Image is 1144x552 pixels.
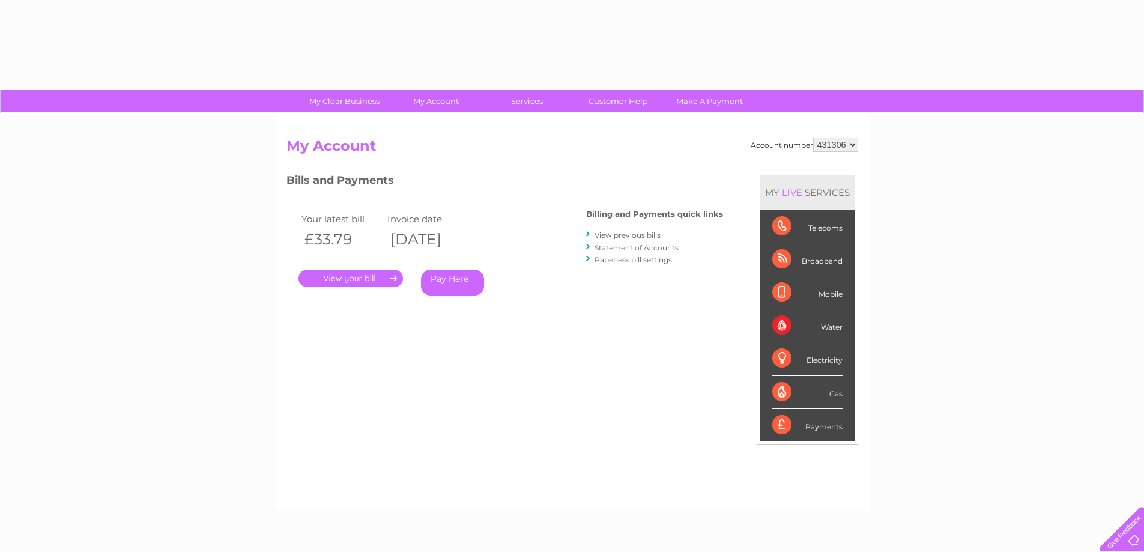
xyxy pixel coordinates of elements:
a: Services [477,90,577,112]
a: My Clear Business [295,90,394,112]
h3: Bills and Payments [286,172,723,193]
div: Telecoms [772,210,843,243]
th: [DATE] [384,227,471,252]
div: Water [772,309,843,342]
h2: My Account [286,138,858,160]
a: View previous bills [595,231,661,240]
div: Mobile [772,276,843,309]
div: MY SERVICES [760,175,855,210]
div: Broadband [772,243,843,276]
a: My Account [386,90,485,112]
a: . [298,270,403,287]
a: Statement of Accounts [595,243,679,252]
td: Your latest bill [298,211,385,227]
h4: Billing and Payments quick links [586,210,723,219]
a: Make A Payment [660,90,759,112]
div: LIVE [779,187,805,198]
div: Gas [772,376,843,409]
a: Paperless bill settings [595,255,672,264]
a: Customer Help [569,90,668,112]
th: £33.79 [298,227,385,252]
div: Electricity [772,342,843,375]
div: Account number [751,138,858,152]
div: Payments [772,409,843,441]
a: Pay Here [421,270,484,296]
td: Invoice date [384,211,471,227]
